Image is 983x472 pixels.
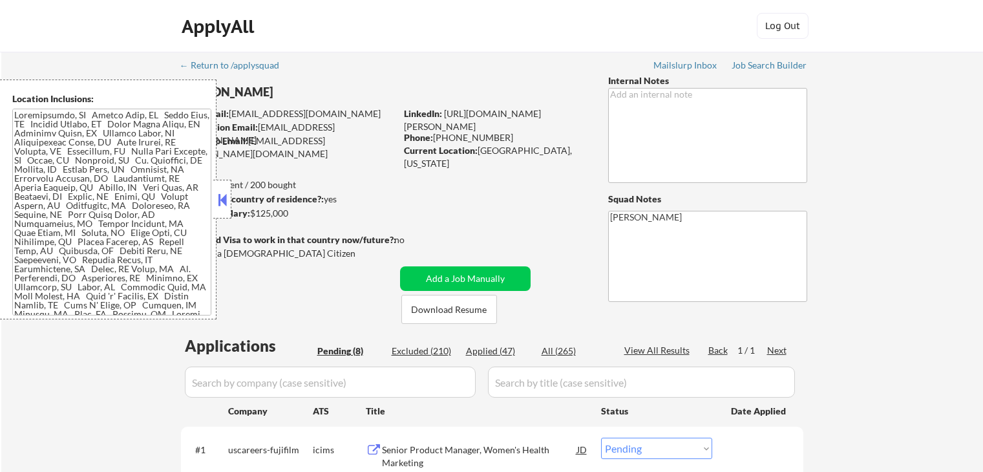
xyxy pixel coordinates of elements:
a: ← Return to /applysquad [180,60,291,73]
a: Mailslurp Inbox [653,60,718,73]
div: [EMAIL_ADDRESS][DOMAIN_NAME] [182,107,396,120]
strong: Current Location: [404,145,478,156]
div: Applications [185,338,313,354]
strong: Can work in country of residence?: [180,193,324,204]
a: [URL][DOMAIN_NAME][PERSON_NAME] [404,108,541,132]
div: [GEOGRAPHIC_DATA], [US_STATE] [404,144,587,169]
div: Squad Notes [608,193,807,206]
input: Search by company (case sensitive) [185,367,476,398]
div: Internal Notes [608,74,807,87]
div: Applied (47) [466,345,531,358]
div: Job Search Builder [732,61,807,70]
div: 47 sent / 200 bought [180,178,396,191]
div: no [394,233,431,246]
strong: Will need Visa to work in that country now/future?: [181,234,396,245]
div: [PERSON_NAME] [181,84,447,100]
div: ATS [313,405,366,418]
div: Status [601,399,712,422]
div: All (265) [542,345,606,358]
div: Back [708,344,729,357]
div: 1 / 1 [737,344,767,357]
div: icims [313,444,366,456]
div: [PHONE_NUMBER] [404,131,587,144]
a: Job Search Builder [732,60,807,73]
div: yes [180,193,392,206]
strong: Phone: [404,132,433,143]
div: $125,000 [180,207,396,220]
div: Location Inclusions: [12,92,211,105]
div: Yes, I am a [DEMOGRAPHIC_DATA] Citizen [181,247,399,260]
div: Excluded (210) [392,345,456,358]
div: ApplyAll [182,16,258,38]
div: Mailslurp Inbox [653,61,718,70]
div: [EMAIL_ADDRESS][DOMAIN_NAME] [182,121,396,146]
button: Log Out [757,13,809,39]
div: Title [366,405,589,418]
div: Next [767,344,788,357]
div: #1 [195,444,218,456]
button: Download Resume [401,295,497,324]
div: Pending (8) [317,345,382,358]
strong: LinkedIn: [404,108,442,119]
div: Company [228,405,313,418]
div: Date Applied [731,405,788,418]
div: Senior Product Manager, Women's Health Marketing [382,444,577,469]
button: Add a Job Manually [400,266,531,291]
div: JD [576,438,589,461]
div: uscareers-fujifilm [228,444,313,456]
div: ← Return to /applysquad [180,61,291,70]
div: View All Results [624,344,693,357]
input: Search by title (case sensitive) [488,367,795,398]
div: [EMAIL_ADDRESS][PERSON_NAME][DOMAIN_NAME] [181,134,396,160]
